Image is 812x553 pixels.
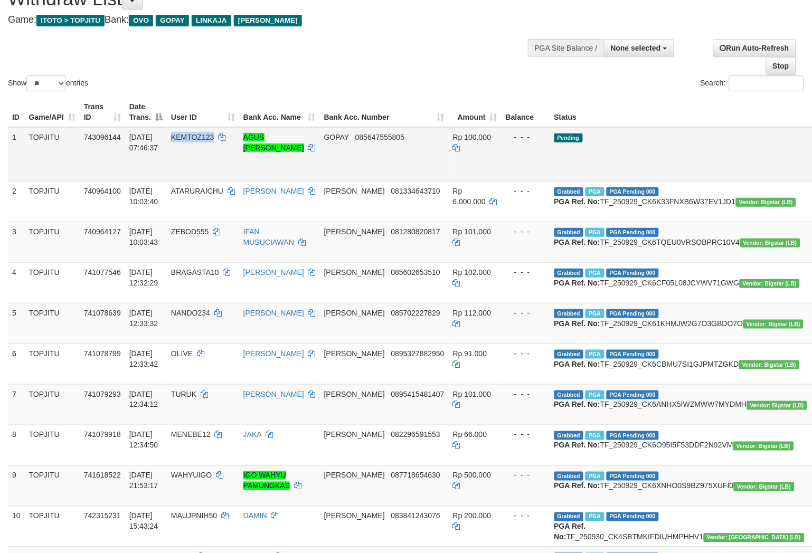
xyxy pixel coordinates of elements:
span: Copy 082296591553 to clipboard [391,431,440,439]
div: - - - [506,186,546,196]
a: AGUS [PERSON_NAME] [243,133,304,152]
button: None selected [604,39,674,57]
label: Search: [701,75,804,91]
span: Rp 112.000 [453,309,491,317]
td: TOPJITU [25,181,80,222]
span: 741618522 [84,471,121,480]
span: Marked by bjqdanil [586,472,604,481]
span: ITOTO > TOPJITU [36,15,105,26]
span: [PERSON_NAME] [324,512,385,520]
td: 2 [8,181,25,222]
span: [DATE] 12:33:42 [129,349,158,368]
td: 1 [8,127,25,182]
td: TOPJITU [25,465,80,506]
b: PGA Ref. No: [554,238,600,246]
span: [DATE] 12:34:50 [129,431,158,450]
td: TOPJITU [25,222,80,262]
span: WAHYUIGO [171,471,212,480]
span: [DATE] 12:33:32 [129,309,158,328]
a: IGO WAHYU PAMUNGKAS [243,471,290,490]
div: - - - [506,132,546,142]
a: [PERSON_NAME] [243,349,304,358]
span: Rp 6.000.000 [453,187,486,206]
th: Game/API: activate to sort column ascending [25,97,80,127]
span: PGA Pending [607,431,659,440]
span: Vendor URL: https://dashboard.q2checkout.com/secure [740,239,801,247]
span: Grabbed [554,390,584,399]
div: - - - [506,308,546,318]
span: Vendor URL: https://dashboard.q2checkout.com/secure [747,401,808,410]
span: Marked by bjqdanil [586,269,604,278]
b: PGA Ref. No: [554,197,600,206]
div: - - - [506,470,546,481]
span: [DATE] 21:53:17 [129,471,158,490]
span: Marked by bjqwili [586,187,604,196]
span: OVO [129,15,153,26]
span: 740964100 [84,187,121,195]
span: BRAGASTA10 [171,268,219,276]
span: KEMTOZ123 [171,133,214,141]
span: [PERSON_NAME] [324,309,385,317]
span: Rp 101.000 [453,390,491,398]
span: Grabbed [554,228,584,237]
select: Showentries [26,75,66,91]
th: ID [8,97,25,127]
div: - - - [506,430,546,440]
span: Grabbed [554,512,584,521]
span: 741077546 [84,268,121,276]
a: [PERSON_NAME] [243,390,304,398]
td: TOPJITU [25,506,80,547]
div: - - - [506,226,546,237]
span: Grabbed [554,187,584,196]
span: [PERSON_NAME] [324,187,385,195]
th: User ID: activate to sort column ascending [167,97,239,127]
td: TOPJITU [25,344,80,384]
span: PGA Pending [607,472,659,481]
span: PGA Pending [607,309,659,318]
span: MENEBE12 [171,431,211,439]
h4: Game: Bank: [8,15,531,25]
a: DAMIN [243,512,267,520]
span: Vendor URL: https://dashboard.q2checkout.com/secure [743,320,804,329]
span: Marked by bjqdanil [586,350,604,359]
span: Vendor URL: https://dashboard.q2checkout.com/secure [733,442,794,451]
div: - - - [506,348,546,359]
span: PGA Pending [607,187,659,196]
b: PGA Ref. No: [554,279,600,287]
span: MAUJPNIH50 [171,512,217,520]
th: Bank Acc. Number: activate to sort column ascending [320,97,449,127]
span: Grabbed [554,309,584,318]
a: IFAN MUSUCIAWAN [243,227,294,246]
span: Rp 200.000 [453,512,491,520]
b: PGA Ref. No: [554,360,600,368]
span: Copy 083841243076 to clipboard [391,512,440,520]
span: [PERSON_NAME] [324,349,385,358]
td: 7 [8,384,25,425]
span: None selected [611,44,661,52]
span: Copy 081280820817 to clipboard [391,227,440,236]
span: Marked by bjqdanil [586,431,604,440]
td: 9 [8,465,25,506]
span: Marked by bjqdanil [586,512,604,521]
a: Stop [766,57,796,75]
div: - - - [506,511,546,521]
th: Balance [502,97,550,127]
span: Vendor URL: https://dashboard.q2checkout.com/secure [704,533,805,542]
b: PGA Ref. No: [554,401,600,409]
a: [PERSON_NAME] [243,268,304,276]
td: TOPJITU [25,303,80,344]
td: TOPJITU [25,262,80,303]
td: 4 [8,262,25,303]
span: [PERSON_NAME] [324,390,385,398]
span: Grabbed [554,350,584,359]
span: PGA Pending [607,269,659,278]
span: 743096144 [84,133,121,141]
span: [PERSON_NAME] [324,268,385,276]
div: - - - [506,267,546,278]
div: - - - [506,389,546,399]
a: [PERSON_NAME] [243,309,304,317]
td: TOPJITU [25,127,80,182]
span: 740964127 [84,227,121,236]
span: Copy 087718654630 to clipboard [391,471,440,480]
span: [DATE] 15:43:24 [129,512,158,531]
